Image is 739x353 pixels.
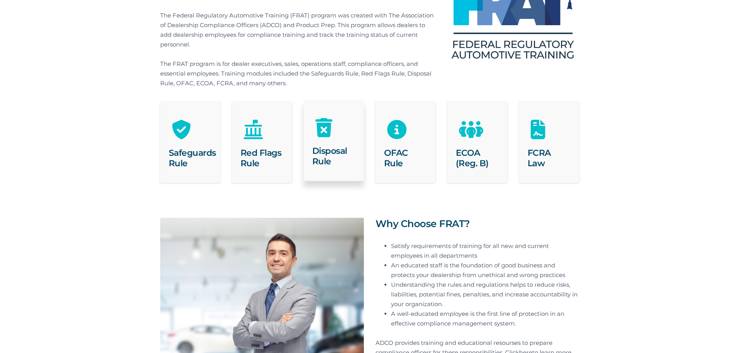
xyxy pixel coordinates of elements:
[456,148,499,169] h2: ECOA (Reg. B)
[391,309,579,328] li: A well-educated employee is the first line of protection in an effective compliance management sy...
[391,280,579,309] li: Understanding the rules and regulations helps to reduce risks, liabilities, potential fines, pena...
[312,146,355,167] h2: Disposal Rule
[160,10,436,49] p: The Federal Regulatory Automotive Training (FRAT) program was created with The Association of Dea...
[241,148,284,169] h2: Red Flags Rule
[384,148,427,169] h2: OFAC Rule
[391,241,579,260] li: Satisfy requirements of training for all new and current employees in all departments
[528,148,571,169] h2: FCRA Law
[376,218,579,229] h2: Why Choose FRAT?
[391,260,579,280] li: An educated staff is the foundation of good business and protects your dealership from unethical ...
[160,59,436,88] p: The FRAT program is for dealer executives, sales, operations staff, compliance officers, and esse...
[169,148,212,169] h2: Safeguards Rule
